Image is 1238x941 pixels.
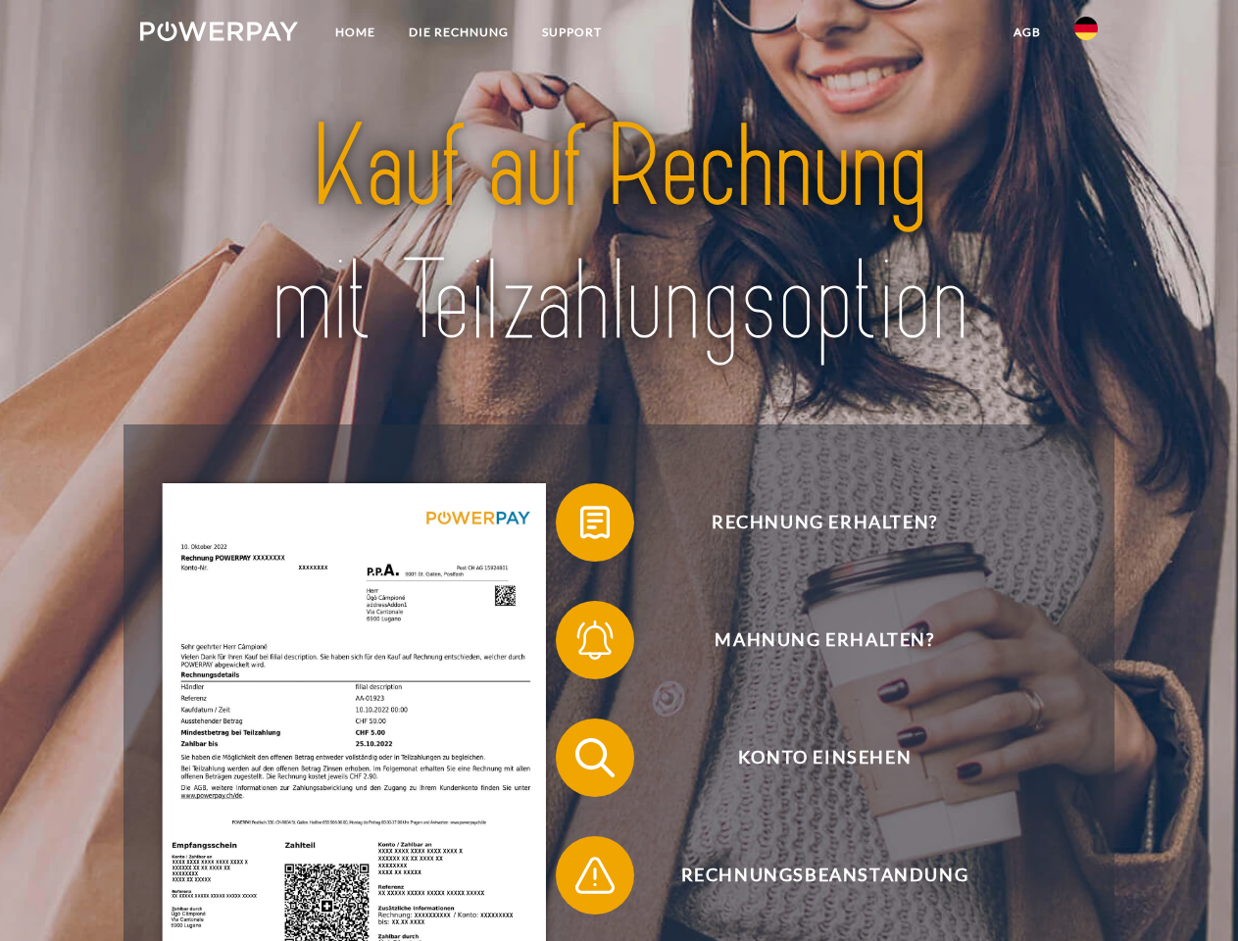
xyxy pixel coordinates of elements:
a: agb [997,15,1058,50]
button: Rechnung erhalten? [556,483,1065,562]
a: DIE RECHNUNG [392,15,525,50]
a: Home [319,15,392,50]
img: de [1074,17,1098,40]
img: qb_bill.svg [570,498,619,547]
img: title-powerpay_de.svg [187,94,1051,375]
img: qb_warning.svg [570,851,619,900]
button: Rechnungsbeanstandung [556,836,1065,915]
span: Rechnungsbeanstandung [584,836,1065,915]
span: Rechnung erhalten? [584,483,1065,562]
img: logo-powerpay-white.svg [140,22,298,41]
span: Konto einsehen [584,718,1065,797]
button: Konto einsehen [556,718,1065,797]
button: Mahnung erhalten? [556,601,1065,679]
img: qb_bell.svg [570,616,619,665]
span: Mahnung erhalten? [584,601,1065,679]
img: qb_search.svg [570,733,619,782]
a: SUPPORT [525,15,619,50]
